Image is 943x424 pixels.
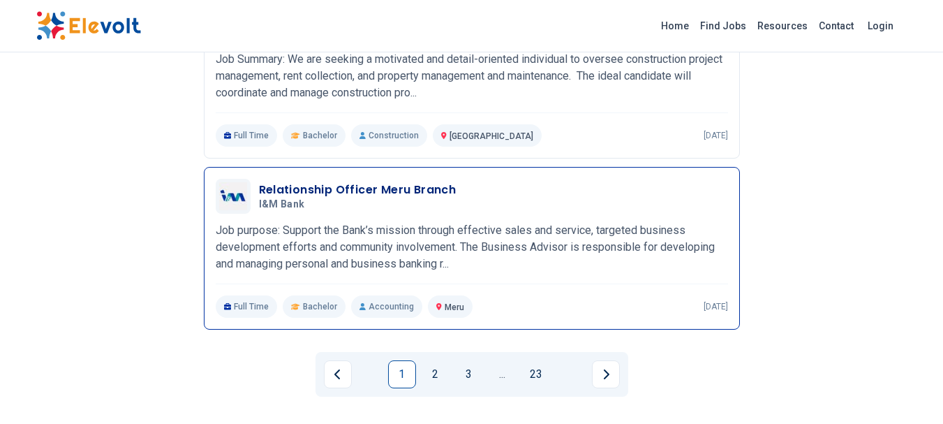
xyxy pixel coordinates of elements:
[216,51,728,101] p: Job Summary: We are seeking a motivated and detail-oriented individual to oversee construction pr...
[216,8,728,147] a: I&M BankConstruction Project Manager And Property AdministratorI&M BankJob Summary: We are seekin...
[36,11,141,41] img: Elevolt
[303,130,337,141] span: Bachelor
[422,360,450,388] a: Page 2
[351,295,422,318] p: Accounting
[303,301,337,312] span: Bachelor
[219,182,247,210] img: I&M Bank
[813,15,859,37] a: Contact
[324,360,620,388] ul: Pagination
[455,360,483,388] a: Page 3
[752,15,813,37] a: Resources
[216,295,278,318] p: Full Time
[216,222,728,272] p: Job purpose: Support the Bank’s mission through effective sales and service, targeted business de...
[655,15,695,37] a: Home
[388,360,416,388] a: Page 1 is your current page
[695,15,752,37] a: Find Jobs
[216,124,278,147] p: Full Time
[216,179,728,318] a: I&M BankRelationship Officer Meru BranchI&M BankJob purpose: Support the Bank’s mission through e...
[704,130,728,141] p: [DATE]
[450,131,533,141] span: [GEOGRAPHIC_DATA]
[873,357,943,424] iframe: Chat Widget
[259,198,305,211] span: I&M Bank
[859,12,902,40] a: Login
[445,302,464,312] span: Meru
[351,124,427,147] p: Construction
[489,360,517,388] a: Jump forward
[324,360,352,388] a: Previous page
[522,360,550,388] a: Page 23
[704,301,728,312] p: [DATE]
[592,360,620,388] a: Next page
[259,182,456,198] h3: Relationship Officer Meru Branch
